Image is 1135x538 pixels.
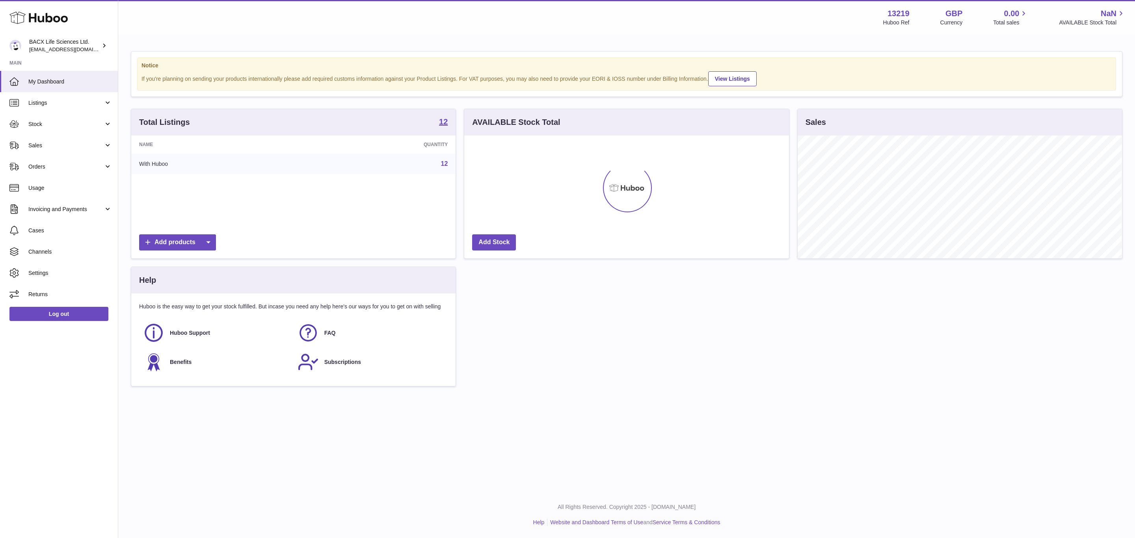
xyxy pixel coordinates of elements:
th: Name [131,135,302,154]
a: Add products [139,234,216,250]
a: Add Stock [472,234,516,250]
span: Listings [28,99,104,107]
span: [EMAIL_ADDRESS][DOMAIN_NAME] [29,46,116,52]
span: Channels [28,248,112,256]
div: BACX Life Sciences Ltd. [29,38,100,53]
img: internalAdmin-13219@internal.huboo.com [9,40,21,52]
a: Service Terms & Conditions [653,519,720,525]
span: Invoicing and Payments [28,206,104,213]
span: Usage [28,184,112,192]
p: Huboo is the easy way to get your stock fulfilled. But incase you need any help here's our ways f... [139,303,448,310]
td: With Huboo [131,154,302,174]
h3: AVAILABLE Stock Total [472,117,560,128]
span: Total sales [993,19,1028,26]
h3: Sales [806,117,826,128]
a: FAQ [298,322,444,343]
h3: Help [139,275,156,286]
strong: 13219 [888,8,910,19]
a: 12 [439,118,448,127]
div: Huboo Ref [883,19,910,26]
strong: GBP [945,8,962,19]
p: All Rights Reserved. Copyright 2025 - [DOMAIN_NAME] [125,503,1129,511]
strong: 12 [439,118,448,126]
a: View Listings [708,71,757,86]
a: Log out [9,307,108,321]
div: Currency [940,19,963,26]
a: Huboo Support [143,322,290,343]
th: Quantity [302,135,456,154]
span: NaN [1101,8,1116,19]
a: Website and Dashboard Terms of Use [550,519,643,525]
li: and [547,519,720,526]
span: Huboo Support [170,329,210,337]
a: Help [533,519,545,525]
span: Sales [28,142,104,149]
div: If you're planning on sending your products internationally please add required customs informati... [141,70,1112,86]
span: Settings [28,269,112,277]
a: Benefits [143,351,290,373]
span: My Dashboard [28,78,112,85]
span: 0.00 [1004,8,1020,19]
a: Subscriptions [298,351,444,373]
a: 0.00 Total sales [993,8,1028,26]
span: Cases [28,227,112,234]
span: FAQ [324,329,336,337]
span: AVAILABLE Stock Total [1059,19,1126,26]
span: Orders [28,163,104,171]
span: Benefits [170,358,192,366]
span: Returns [28,291,112,298]
span: Stock [28,121,104,128]
h3: Total Listings [139,117,190,128]
span: Subscriptions [324,358,361,366]
strong: Notice [141,62,1112,69]
a: 12 [441,160,448,167]
a: NaN AVAILABLE Stock Total [1059,8,1126,26]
